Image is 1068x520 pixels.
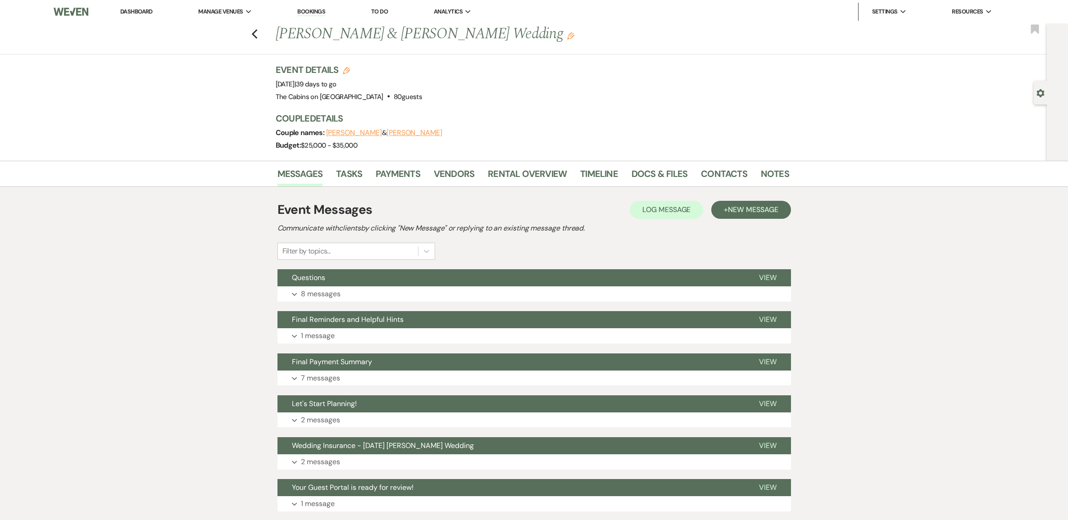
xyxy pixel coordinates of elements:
a: Vendors [434,167,474,186]
span: Final Payment Summary [292,357,372,366]
span: Manage Venues [198,7,243,16]
span: Settings [872,7,898,16]
a: Payments [376,167,420,186]
button: 7 messages [277,371,791,386]
span: [DATE] [276,80,336,89]
span: View [759,483,777,492]
a: Messages [277,167,323,186]
a: Bookings [297,8,325,16]
span: View [759,357,777,366]
p: 1 message [301,330,335,342]
a: Tasks [336,167,362,186]
span: Final Reminders and Helpful Hints [292,315,404,324]
img: Weven Logo [54,2,88,21]
button: Let's Start Planning! [277,395,745,412]
button: Questions [277,269,745,286]
button: View [745,269,791,286]
button: 1 message [277,328,791,344]
span: Budget: [276,140,301,150]
a: Rental Overview [488,167,567,186]
p: 1 message [301,498,335,510]
span: 39 days to go [296,80,336,89]
h3: Event Details [276,63,422,76]
span: $25,000 - $35,000 [301,141,357,150]
button: 8 messages [277,286,791,302]
span: & [326,128,442,137]
h1: [PERSON_NAME] & [PERSON_NAME] Wedding [276,23,679,45]
span: View [759,273,777,282]
button: View [745,479,791,496]
button: +New Message [711,201,791,219]
span: New Message [728,205,778,214]
div: Filter by topics... [282,246,331,257]
a: To Do [371,8,388,15]
button: Final Payment Summary [277,353,745,371]
span: | [295,80,336,89]
span: View [759,441,777,450]
a: Notes [761,167,789,186]
button: 2 messages [277,412,791,428]
button: Wedding Insurance - [DATE] [PERSON_NAME] Wedding [277,437,745,454]
h3: Couple Details [276,112,780,125]
a: Dashboard [120,8,153,15]
p: 7 messages [301,372,340,384]
span: Questions [292,273,325,282]
span: Couple names: [276,128,326,137]
button: 2 messages [277,454,791,470]
span: View [759,399,777,408]
span: The Cabins on [GEOGRAPHIC_DATA] [276,92,383,101]
button: [PERSON_NAME] [326,129,382,136]
button: [PERSON_NAME] [386,129,442,136]
span: Resources [952,7,983,16]
p: 8 messages [301,288,341,300]
span: Let's Start Planning! [292,399,357,408]
span: Log Message [642,205,691,214]
span: Wedding Insurance - [DATE] [PERSON_NAME] Wedding [292,441,474,450]
span: 80 guests [394,92,422,101]
button: View [745,353,791,371]
button: Edit [567,32,574,40]
button: Your Guest Portal is ready for review! [277,479,745,496]
button: Log Message [630,201,703,219]
h1: Event Messages [277,200,373,219]
button: Open lead details [1036,88,1045,97]
p: 2 messages [301,414,340,426]
span: Analytics [434,7,463,16]
span: View [759,315,777,324]
a: Timeline [580,167,618,186]
button: Final Reminders and Helpful Hints [277,311,745,328]
button: View [745,311,791,328]
button: View [745,395,791,412]
span: Your Guest Portal is ready for review! [292,483,414,492]
h2: Communicate with clients by clicking "New Message" or replying to an existing message thread. [277,223,791,234]
a: Contacts [701,167,747,186]
button: View [745,437,791,454]
p: 2 messages [301,456,340,468]
button: 1 message [277,496,791,511]
a: Docs & Files [632,167,687,186]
